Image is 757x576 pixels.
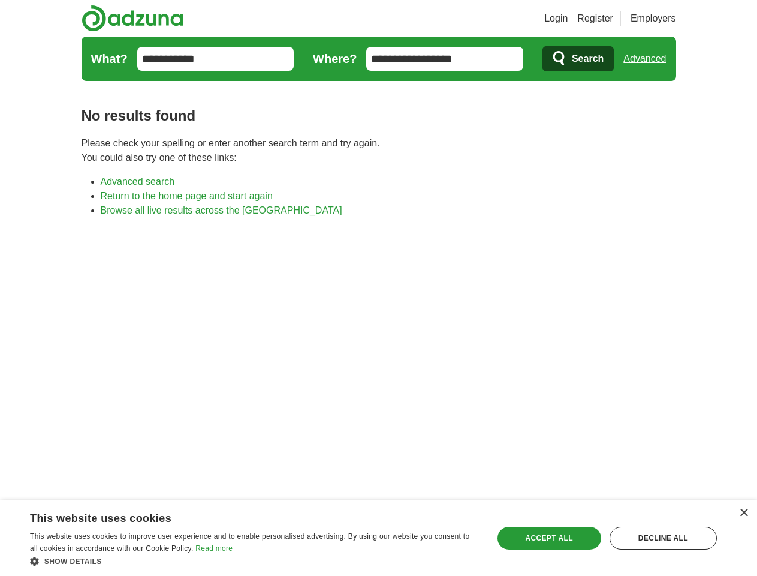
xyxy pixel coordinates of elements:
a: Advanced [623,47,666,71]
div: Decline all [610,527,717,550]
label: What? [91,50,128,68]
span: This website uses cookies to improve user experience and to enable personalised advertising. By u... [30,532,469,553]
a: Browse all live results across the [GEOGRAPHIC_DATA] [101,205,342,215]
div: Close [739,509,748,518]
a: Employers [631,11,676,26]
p: Please check your spelling or enter another search term and try again. You could also try one of ... [82,136,676,165]
div: This website uses cookies [30,508,449,526]
div: Show details [30,555,479,567]
img: Adzuna logo [82,5,183,32]
h1: No results found [82,105,676,127]
label: Where? [313,50,357,68]
a: Read more, opens a new window [195,544,233,553]
div: Accept all [497,527,601,550]
button: Search [542,46,614,71]
span: Show details [44,557,102,566]
a: Return to the home page and start again [101,191,273,201]
span: Search [572,47,604,71]
a: Advanced search [101,176,175,187]
a: Register [577,11,613,26]
a: Login [544,11,568,26]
